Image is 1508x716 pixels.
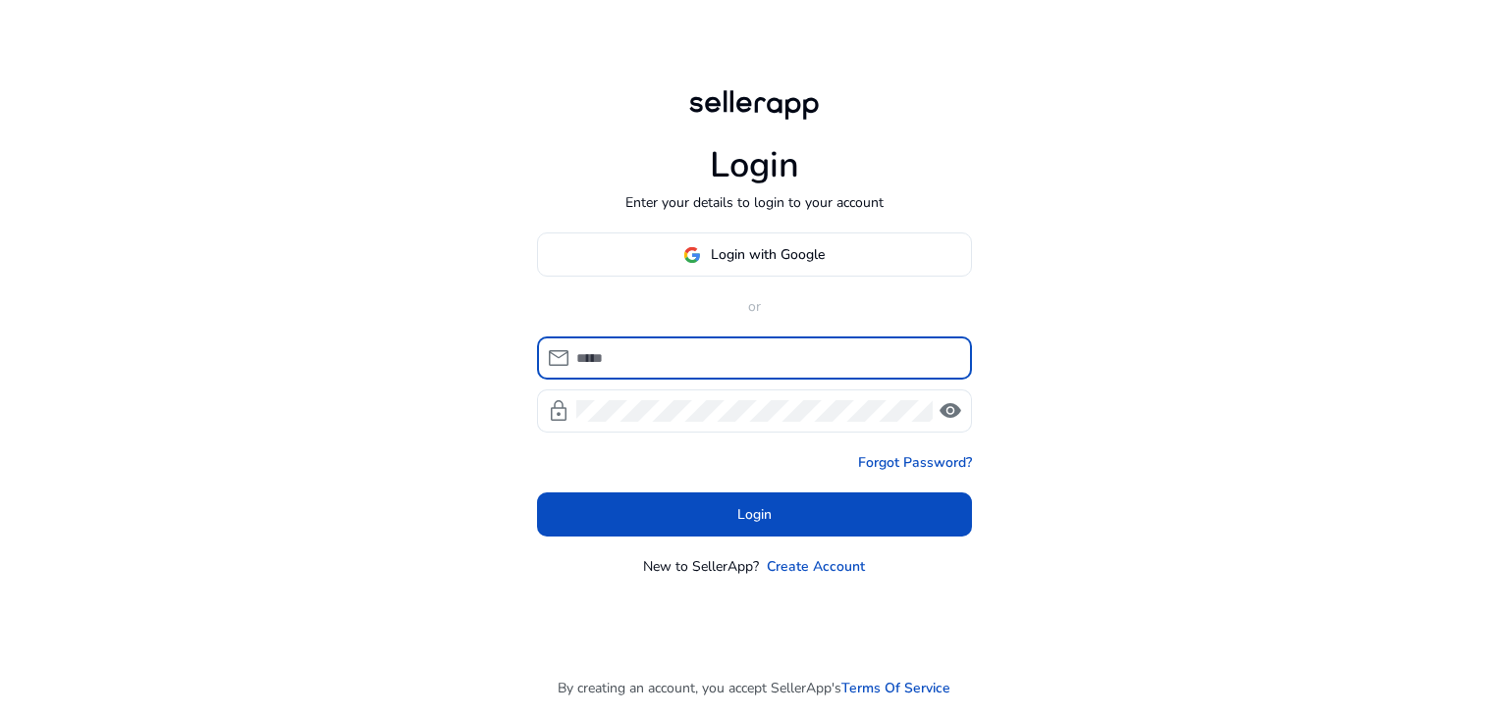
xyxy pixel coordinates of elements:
[547,399,570,423] span: lock
[683,246,701,264] img: google-logo.svg
[737,504,772,525] span: Login
[711,244,825,265] span: Login with Google
[858,452,972,473] a: Forgot Password?
[841,678,950,698] a: Terms Of Service
[537,492,972,537] button: Login
[643,556,759,577] p: New to SellerApp?
[537,296,972,317] p: or
[710,144,799,186] h1: Login
[625,192,884,213] p: Enter your details to login to your account
[939,399,962,423] span: visibility
[547,346,570,370] span: mail
[767,556,865,577] a: Create Account
[537,232,972,277] button: Login with Google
